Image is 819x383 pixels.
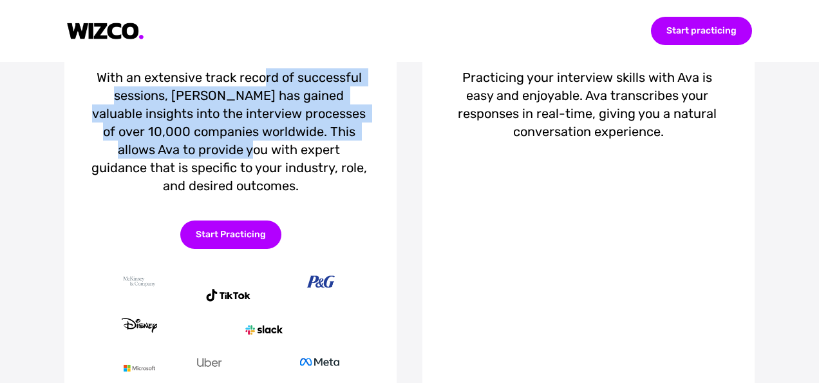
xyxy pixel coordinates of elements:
[90,68,371,195] div: With an extensive track record of successful sessions, [PERSON_NAME] has gained valuable insights...
[180,221,281,249] div: Start Practicing
[651,17,752,45] div: Start practicing
[67,23,144,40] img: logo
[448,68,729,141] div: Practicing your interview skills with Ava is easy and enjoyable. Ava transcribes your responses i...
